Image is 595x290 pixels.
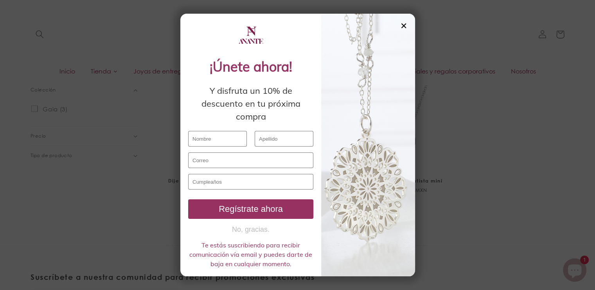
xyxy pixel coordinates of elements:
[188,131,247,147] input: Nombre
[188,199,313,219] button: Regístrate ahora
[41,46,60,51] div: Dominio
[255,131,313,147] input: Apellido
[237,21,264,49] img: logo
[188,174,313,190] input: Cumpleaños
[188,84,313,123] div: Y disfruta un 10% de descuento en tu próxima compra
[13,13,19,19] img: logo_orange.svg
[22,13,38,19] div: v 4.0.25
[400,21,407,30] div: ✕
[188,240,313,269] div: Te estás suscribiendo para recibir comunicación vía email y puedes darte de baja en cualquier mom...
[20,20,88,27] div: Dominio: [DOMAIN_NAME]
[13,20,19,27] img: website_grey.svg
[191,204,310,214] div: Regístrate ahora
[33,45,39,52] img: tab_domain_overview_orange.svg
[188,225,313,235] button: No, gracias.
[188,57,313,77] div: ¡Únete ahora!
[86,45,92,52] img: tab_keywords_by_traffic_grey.svg
[94,46,123,51] div: Palabras clave
[188,152,313,168] input: Correo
